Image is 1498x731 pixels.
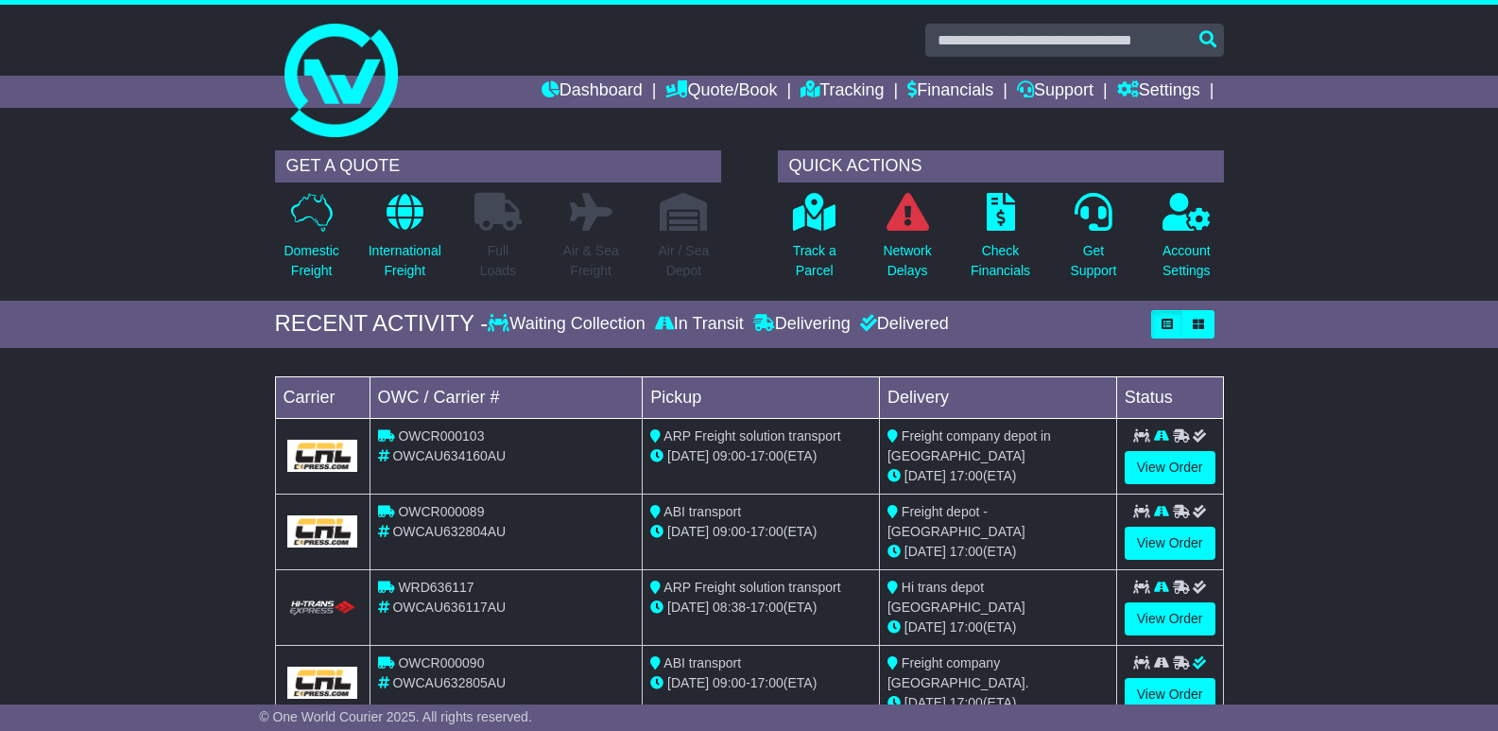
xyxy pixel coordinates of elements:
[1069,192,1117,291] a: GetSupport
[1070,241,1116,281] p: Get Support
[650,314,749,335] div: In Transit
[398,428,484,444] span: OWCR000103
[1125,527,1215,560] a: View Order
[284,241,338,281] p: Domestic Freight
[488,314,649,335] div: Waiting Collection
[563,241,619,281] p: Air & Sea Freight
[904,544,946,559] span: [DATE]
[887,428,1051,463] span: Freight company depot in [GEOGRAPHIC_DATA]
[663,580,840,595] span: ARP Freight solution transport
[1116,376,1223,418] td: Status
[801,76,884,108] a: Tracking
[398,580,474,595] span: WRD636117
[392,524,506,539] span: OWCAU632804AU
[392,448,506,463] span: OWCAU634160AU
[287,600,358,618] img: HiTrans.png
[713,524,746,539] span: 09:00
[887,618,1109,637] div: (ETA)
[287,667,358,699] img: GetCarrierServiceLogo
[287,515,358,548] img: GetCarrierServiceLogo
[882,192,932,291] a: NetworkDelays
[970,192,1031,291] a: CheckFinancials
[950,695,983,710] span: 17:00
[750,600,783,615] span: 17:00
[650,673,871,693] div: - (ETA)
[275,150,721,183] div: GET A QUOTE
[659,241,710,281] p: Air / Sea Depot
[667,675,709,690] span: [DATE]
[792,192,837,291] a: Track aParcel
[1017,76,1093,108] a: Support
[887,542,1109,562] div: (ETA)
[1125,451,1215,484] a: View Order
[643,376,880,418] td: Pickup
[1125,602,1215,635] a: View Order
[750,675,783,690] span: 17:00
[650,446,871,466] div: - (ETA)
[887,580,1025,615] span: Hi trans depot [GEOGRAPHIC_DATA]
[663,504,741,519] span: ABI transport
[713,600,746,615] span: 08:38
[392,675,506,690] span: OWCAU632805AU
[398,655,484,670] span: OWCR000090
[1162,241,1211,281] p: Account Settings
[542,76,643,108] a: Dashboard
[392,600,506,615] span: OWCAU636117AU
[778,150,1224,183] div: QUICK ACTIONS
[793,241,836,281] p: Track a Parcel
[971,241,1030,281] p: Check Financials
[950,544,983,559] span: 17:00
[283,192,339,291] a: DomesticFreight
[1125,678,1215,711] a: View Order
[650,522,871,542] div: - (ETA)
[275,376,370,418] td: Carrier
[750,448,783,463] span: 17:00
[750,524,783,539] span: 17:00
[370,376,643,418] td: OWC / Carrier #
[950,468,983,483] span: 17:00
[368,192,442,291] a: InternationalFreight
[713,675,746,690] span: 09:00
[887,504,1025,539] span: Freight depot - [GEOGRAPHIC_DATA]
[855,314,949,335] div: Delivered
[907,76,993,108] a: Financials
[904,619,946,635] span: [DATE]
[879,376,1116,418] td: Delivery
[665,76,777,108] a: Quote/Book
[667,524,709,539] span: [DATE]
[883,241,931,281] p: Network Delays
[904,695,946,710] span: [DATE]
[275,310,489,338] div: RECENT ACTIVITY -
[887,655,1029,690] span: Freight company [GEOGRAPHIC_DATA].
[667,448,709,463] span: [DATE]
[713,448,746,463] span: 09:00
[369,241,441,281] p: International Freight
[398,504,484,519] span: OWCR000089
[749,314,855,335] div: Delivering
[667,600,709,615] span: [DATE]
[904,468,946,483] span: [DATE]
[663,428,840,444] span: ARP Freight solution transport
[950,619,983,635] span: 17:00
[887,693,1109,713] div: (ETA)
[887,466,1109,486] div: (ETA)
[663,655,741,670] span: ABI transport
[650,598,871,618] div: - (ETA)
[259,709,532,724] span: © One World Courier 2025. All rights reserved.
[474,241,522,281] p: Full Loads
[1162,192,1212,291] a: AccountSettings
[1117,76,1200,108] a: Settings
[287,440,358,472] img: GetCarrierServiceLogo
